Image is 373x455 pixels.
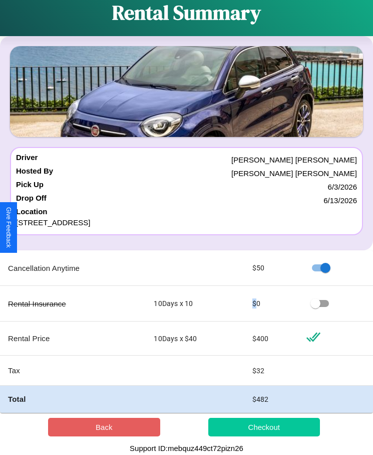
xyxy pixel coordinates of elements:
[244,322,298,356] td: $ 400
[16,153,38,167] h4: Driver
[244,286,298,322] td: $ 0
[323,194,357,207] p: 6 / 13 / 2026
[130,441,243,455] p: Support ID: mebquz449ct72pizn26
[8,394,138,404] h4: Total
[5,207,12,248] div: Give Feedback
[8,297,138,311] p: Rental Insurance
[231,167,357,180] p: [PERSON_NAME] [PERSON_NAME]
[208,418,320,436] button: Checkout
[244,386,298,413] td: $ 482
[244,250,298,286] td: $ 50
[146,286,244,322] td: 10 Days x 10
[231,153,357,167] p: [PERSON_NAME] [PERSON_NAME]
[16,194,47,207] h4: Drop Off
[8,332,138,345] p: Rental Price
[48,418,160,436] button: Back
[146,322,244,356] td: 10 Days x $ 40
[16,180,44,194] h4: Pick Up
[16,216,357,229] p: [STREET_ADDRESS]
[328,180,357,194] p: 6 / 3 / 2026
[8,261,138,275] p: Cancellation Anytime
[16,167,53,180] h4: Hosted By
[8,364,138,377] p: Tax
[244,356,298,386] td: $ 32
[16,207,357,216] h4: Location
